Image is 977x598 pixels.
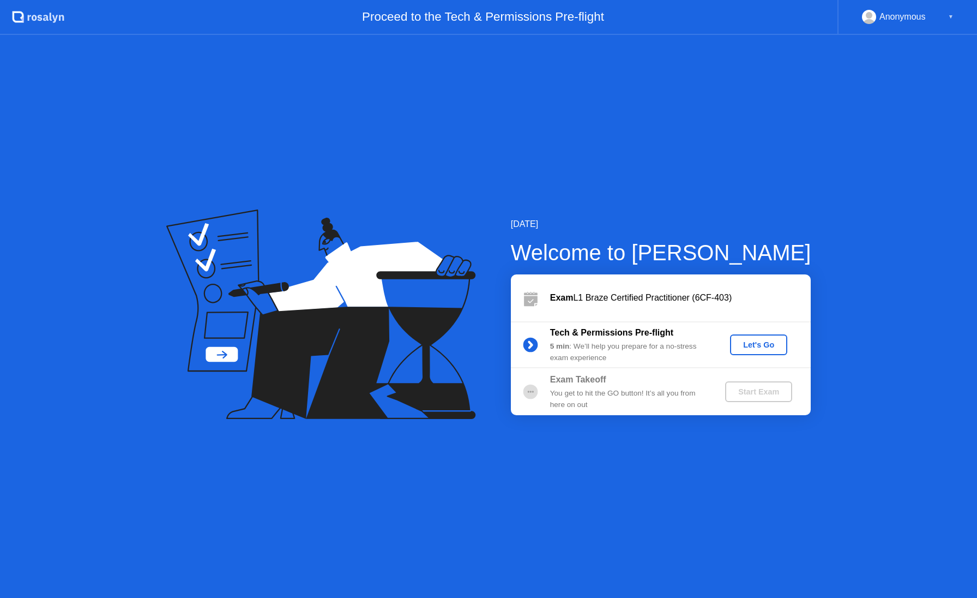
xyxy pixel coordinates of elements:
button: Let's Go [730,334,787,355]
div: [DATE] [511,218,811,231]
button: Start Exam [725,381,792,402]
b: Exam Takeoff [550,375,606,384]
div: Welcome to [PERSON_NAME] [511,236,811,269]
div: You get to hit the GO button! It’s all you from here on out [550,388,707,410]
div: Start Exam [729,387,788,396]
b: Tech & Permissions Pre-flight [550,328,673,337]
div: Let's Go [734,340,783,349]
div: Anonymous [879,10,926,24]
div: L1 Braze Certified Practitioner (6CF-403) [550,291,811,304]
div: : We’ll help you prepare for a no-stress exam experience [550,341,707,363]
div: ▼ [948,10,954,24]
b: Exam [550,293,574,302]
b: 5 min [550,342,570,350]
